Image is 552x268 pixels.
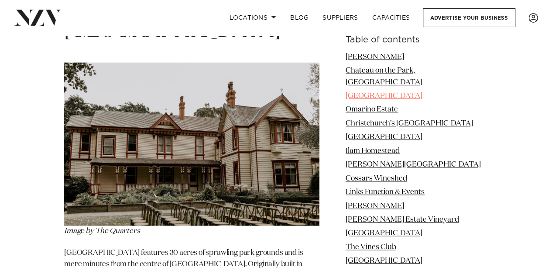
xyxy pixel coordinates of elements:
[283,8,315,27] a: BLOG
[346,161,481,169] a: [PERSON_NAME][GEOGRAPHIC_DATA]
[346,106,398,114] a: Omarino Estate
[346,202,404,210] a: [PERSON_NAME]
[346,134,422,141] a: [GEOGRAPHIC_DATA]
[346,53,404,61] a: [PERSON_NAME]
[346,120,473,127] a: Christchurch’s [GEOGRAPHIC_DATA]
[346,188,425,196] a: Links Function & Events
[315,8,365,27] a: SUPPLIERS
[346,67,422,86] a: Chateau on the Park, [GEOGRAPHIC_DATA]
[64,227,140,235] span: Image by The Quarters
[365,8,417,27] a: Capacities
[346,35,488,45] h6: Table of contents
[346,216,459,223] a: [PERSON_NAME] Estate Vineyard
[346,175,407,182] a: Cossars Wineshed
[346,244,396,251] a: The Vines Club
[346,92,422,100] a: [GEOGRAPHIC_DATA]
[346,258,422,265] a: [GEOGRAPHIC_DATA]
[423,8,515,27] a: Advertise your business
[346,147,400,155] a: Ilam Homestead
[14,10,62,25] img: nzv-logo.png
[222,8,283,27] a: Locations
[346,230,422,237] a: [GEOGRAPHIC_DATA]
